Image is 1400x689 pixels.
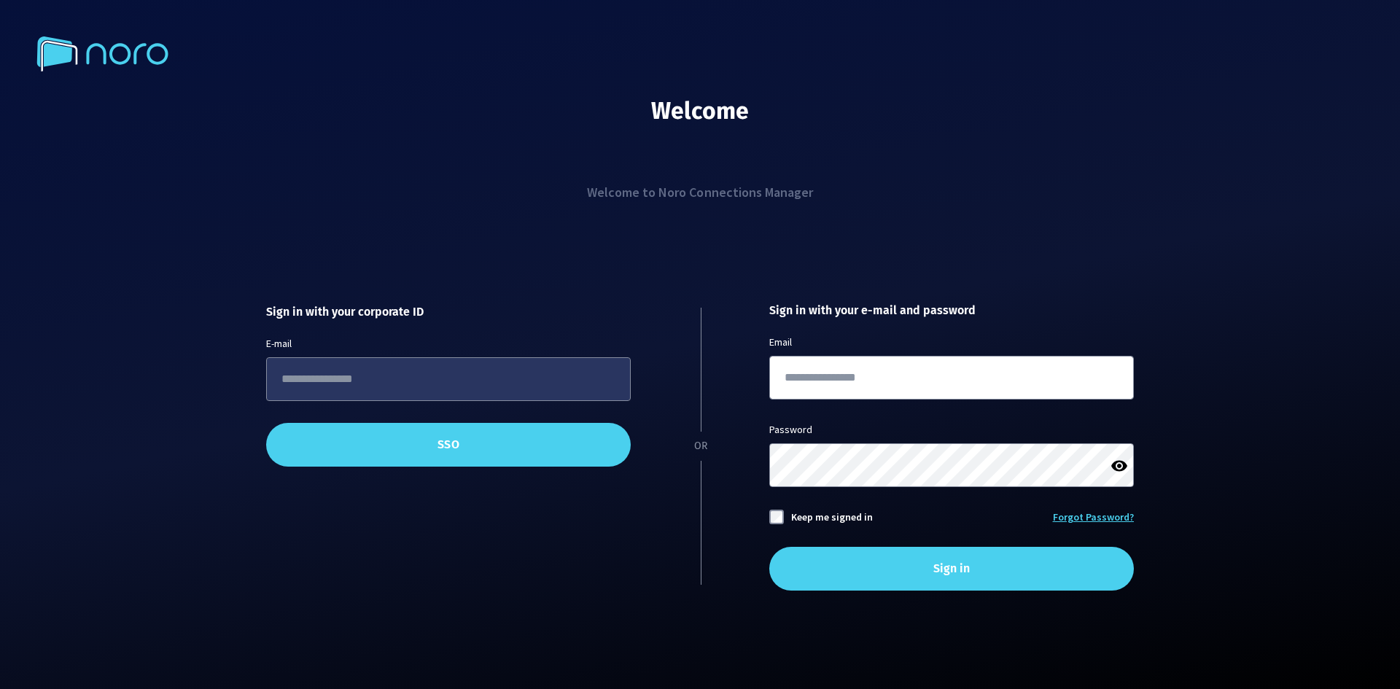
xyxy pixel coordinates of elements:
[266,335,292,351] label: E-mail
[769,334,792,350] label: Email
[36,97,1364,125] h1: Welcome
[36,36,168,71] img: Noro
[791,509,873,525] label: Keep me signed in
[769,421,812,437] label: Password
[36,182,1364,203] p: Welcome to Noro Connections Manager
[266,423,631,467] button: SSO
[769,547,1134,591] button: Sign in
[639,308,761,585] div: OR
[1053,509,1134,525] a: Forgot Password?
[769,302,1134,319] div: Sign in with your e-mail and password
[266,303,631,321] div: Sign in with your corporate ID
